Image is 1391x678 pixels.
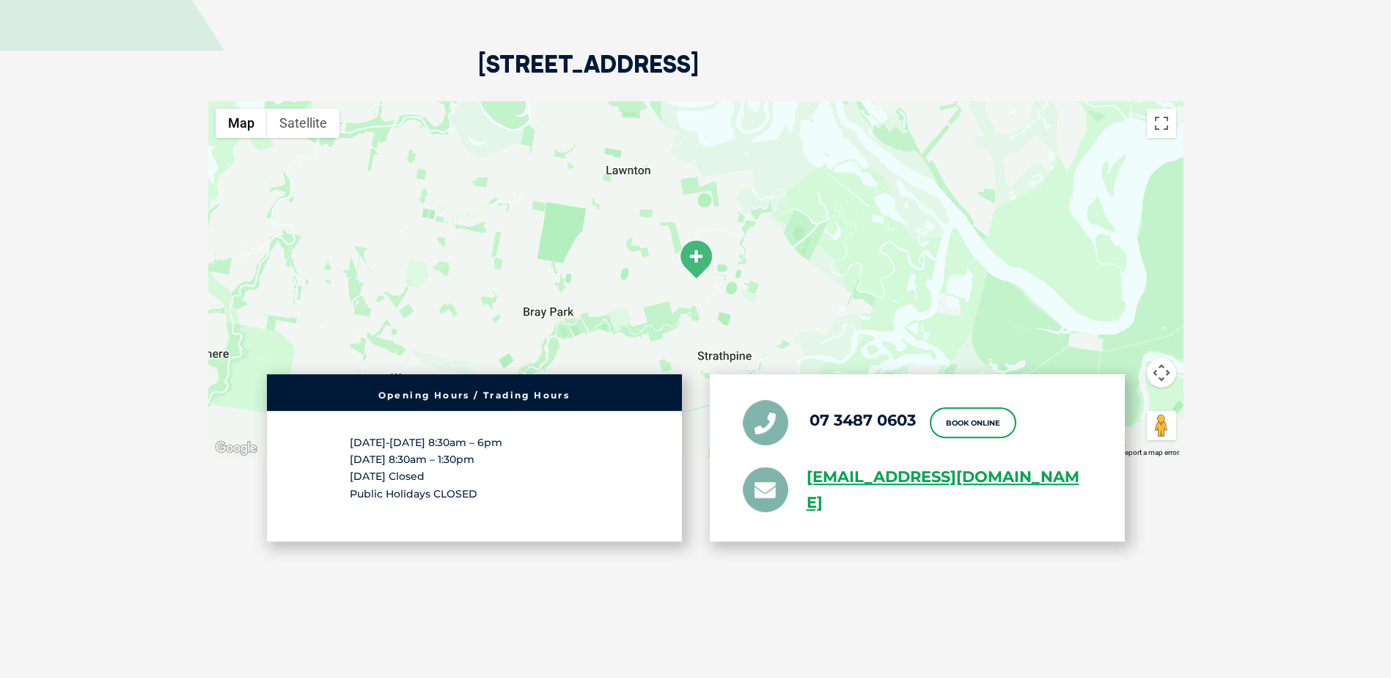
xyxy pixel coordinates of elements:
[1147,109,1176,138] button: Toggle fullscreen view
[807,464,1092,516] a: [EMAIL_ADDRESS][DOMAIN_NAME]
[478,52,699,101] h2: [STREET_ADDRESS]
[350,434,599,503] p: [DATE]-[DATE] 8:30am – 6pm [DATE] 8:30am – 1:30pm [DATE] Closed Public Holidays CLOSED
[274,391,675,400] h6: Opening Hours / Trading Hours
[930,407,1016,438] a: Book Online
[1147,358,1176,387] button: Map camera controls
[216,109,267,138] button: Show street map
[810,411,916,429] a: 07 3487 0603
[267,109,340,138] button: Show satellite imagery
